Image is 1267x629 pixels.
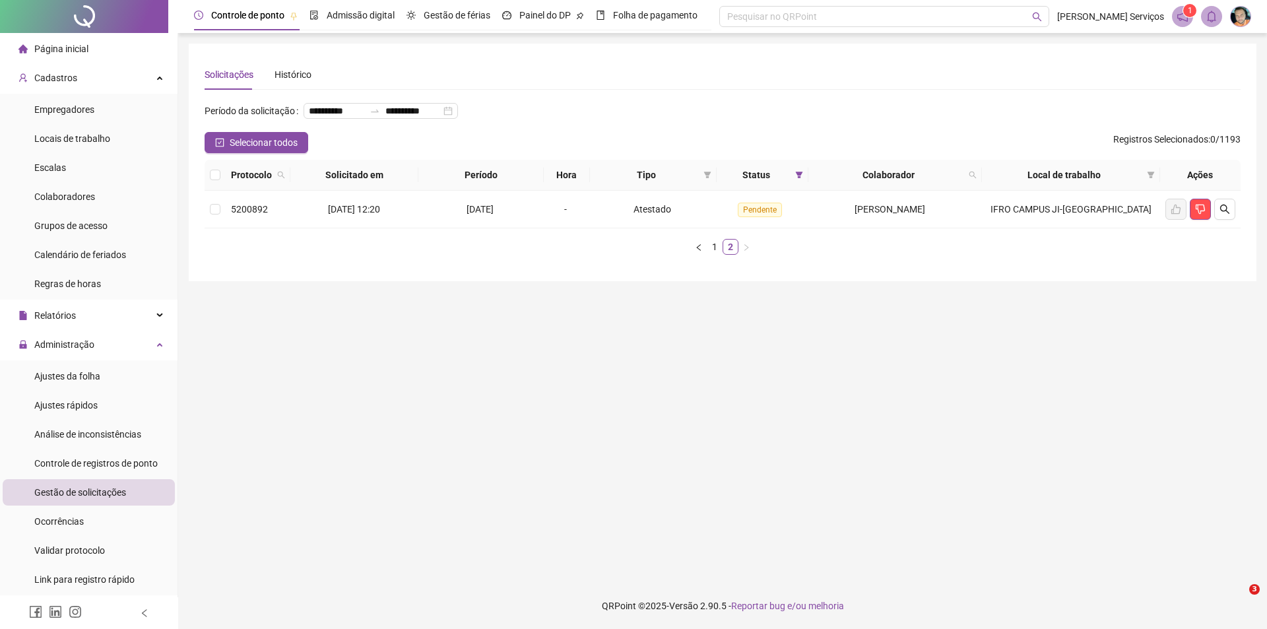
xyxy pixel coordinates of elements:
span: [DATE] 12:20 [328,204,380,215]
span: search [275,165,288,185]
span: filter [793,165,806,185]
span: [PERSON_NAME] Serviços [1057,9,1164,24]
span: Empregadores [34,104,94,115]
div: Solicitações [205,67,253,82]
span: clock-circle [194,11,203,20]
span: left [695,244,703,251]
span: search [277,171,285,179]
span: Protocolo [231,168,272,182]
span: filter [701,165,714,185]
span: 5200892 [231,204,268,215]
span: right [742,244,750,251]
span: check-square [215,138,224,147]
span: Cadastros [34,73,77,83]
span: Link para registro rápido [34,574,135,585]
li: 1 [707,239,723,255]
span: Gestão de férias [424,10,490,20]
span: bell [1206,11,1218,22]
span: Calendário de feriados [34,249,126,260]
span: notification [1177,11,1188,22]
a: 2 [723,240,738,254]
span: Análise de inconsistências [34,429,141,440]
span: facebook [29,605,42,618]
span: Ocorrências [34,516,84,527]
span: Versão [669,601,698,611]
th: Solicitado em [290,160,418,191]
span: Grupos de acesso [34,220,108,231]
span: Selecionar todos [230,135,298,150]
span: filter [1144,165,1157,185]
button: right [738,239,754,255]
span: Validar protocolo [34,545,105,556]
span: : 0 / 1193 [1113,132,1241,153]
span: 1 [1188,6,1192,15]
li: Página anterior [691,239,707,255]
span: Tipo [595,168,699,182]
span: Controle de registros de ponto [34,458,158,469]
span: user-add [18,73,28,83]
th: Período [418,160,544,191]
iframe: Intercom live chat [1222,584,1254,616]
button: Selecionar todos [205,132,308,153]
span: Colaborador [814,168,963,182]
span: filter [795,171,803,179]
span: Painel do DP [519,10,571,20]
span: pushpin [290,12,298,20]
span: instagram [69,605,82,618]
span: Reportar bug e/ou melhoria [731,601,844,611]
th: Hora [544,160,590,191]
span: search [1032,12,1042,22]
span: Ajustes da folha [34,371,100,381]
img: 16970 [1231,7,1251,26]
span: search [969,171,977,179]
span: [DATE] [467,204,494,215]
span: search [966,165,979,185]
span: Admissão digital [327,10,395,20]
li: 2 [723,239,738,255]
sup: 1 [1183,4,1196,17]
span: Registros Selecionados [1113,134,1208,145]
td: IFRO CAMPUS JI-[GEOGRAPHIC_DATA] [982,191,1160,228]
span: dashboard [502,11,511,20]
span: - [564,204,567,215]
span: Colaboradores [34,191,95,202]
a: 1 [707,240,722,254]
span: linkedin [49,605,62,618]
span: Relatórios [34,310,76,321]
span: Pendente [738,203,782,217]
footer: QRPoint © 2025 - 2.90.5 - [178,583,1267,629]
span: home [18,44,28,53]
span: Local de trabalho [987,168,1142,182]
span: [PERSON_NAME] [855,204,925,215]
span: Folha de pagamento [613,10,698,20]
span: to [370,106,380,116]
span: lock [18,340,28,349]
span: file-done [309,11,319,20]
span: sun [406,11,416,20]
span: pushpin [576,12,584,20]
span: Atestado [633,204,671,215]
span: Ajustes rápidos [34,400,98,411]
span: left [140,609,149,618]
span: book [596,11,605,20]
span: Locais de trabalho [34,133,110,144]
span: Página inicial [34,44,88,54]
li: Próxima página [738,239,754,255]
span: filter [1147,171,1155,179]
span: filter [703,171,711,179]
span: Controle de ponto [211,10,284,20]
span: dislike [1195,204,1206,215]
span: swap-right [370,106,380,116]
span: Gestão de solicitações [34,487,126,498]
label: Período da solicitação [205,100,304,121]
div: Histórico [275,67,311,82]
span: file [18,311,28,320]
span: Regras de horas [34,279,101,289]
div: Ações [1165,168,1235,182]
span: Status [722,168,790,182]
span: Escalas [34,162,66,173]
button: left [691,239,707,255]
span: Administração [34,339,94,350]
span: search [1219,204,1230,215]
span: 3 [1249,584,1260,595]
